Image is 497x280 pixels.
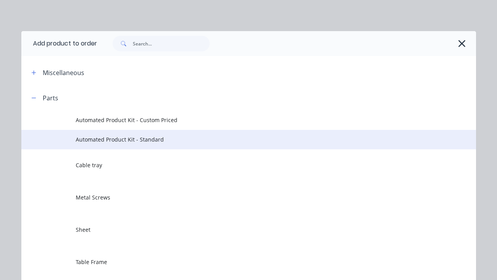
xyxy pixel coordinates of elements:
[133,36,210,51] input: Search...
[76,116,396,124] span: Automated Product Kit - Custom Priced
[43,68,84,77] div: Miscellaneous
[76,193,396,201] span: Metal Screws
[43,93,58,103] div: Parts
[76,135,396,143] span: Automated Product Kit - Standard
[76,161,396,169] span: Cable tray
[76,226,396,234] span: Sheet
[76,258,396,266] span: Table Frame
[21,31,97,56] div: Add product to order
